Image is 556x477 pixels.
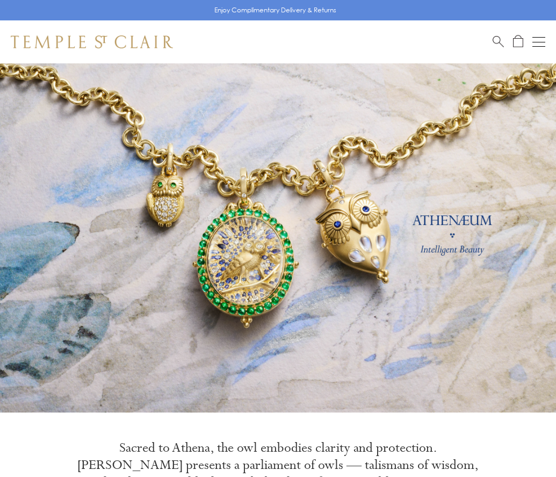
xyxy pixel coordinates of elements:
p: Enjoy Complimentary Delivery & Returns [214,5,336,16]
button: Open navigation [532,35,545,48]
img: Temple St. Clair [11,35,173,48]
a: Search [493,35,504,48]
a: Open Shopping Bag [513,35,523,48]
